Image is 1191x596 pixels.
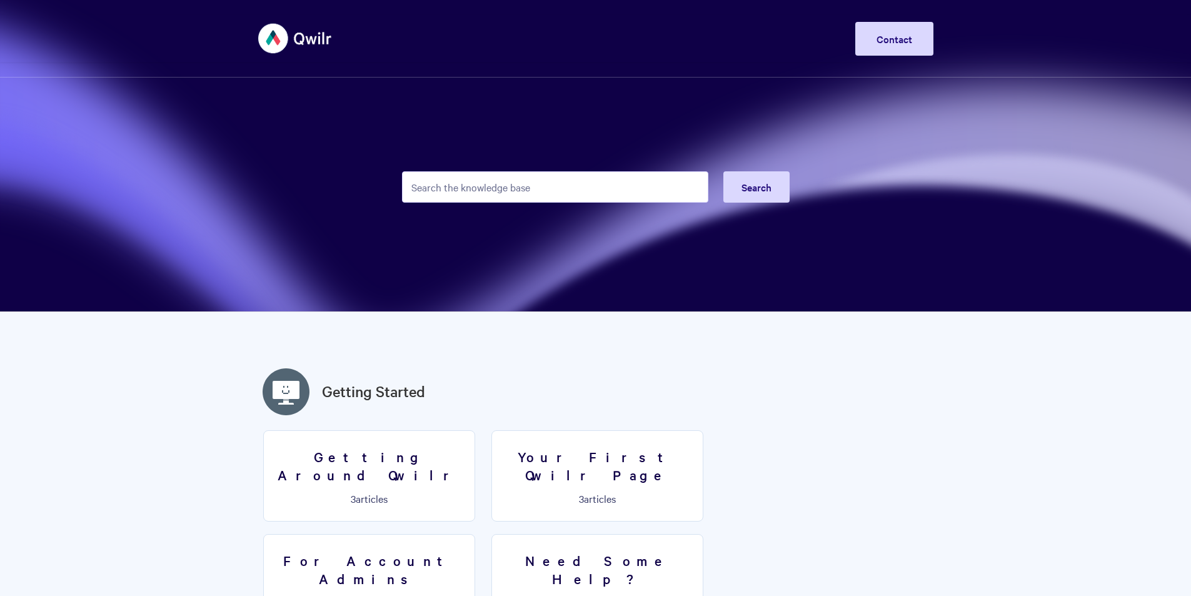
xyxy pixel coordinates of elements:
[322,380,425,403] a: Getting Started
[855,22,933,56] a: Contact
[579,492,584,505] span: 3
[271,448,467,483] h3: Getting Around Qwilr
[500,552,695,587] h3: Need Some Help?
[263,430,475,522] a: Getting Around Qwilr 3articles
[351,492,356,505] span: 3
[491,430,703,522] a: Your First Qwilr Page 3articles
[500,448,695,483] h3: Your First Qwilr Page
[741,180,771,194] span: Search
[271,493,467,504] p: articles
[500,493,695,504] p: articles
[723,171,790,203] button: Search
[258,15,333,62] img: Qwilr Help Center
[402,171,708,203] input: Search the knowledge base
[271,552,467,587] h3: For Account Admins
